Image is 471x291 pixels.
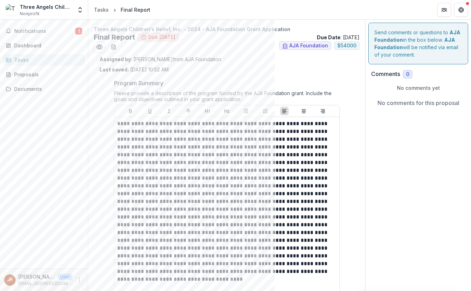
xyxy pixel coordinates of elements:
img: Three Angels Children's Relief, Inc. [6,4,17,16]
h2: Final Report [94,33,135,41]
strong: Due Date [317,34,340,40]
a: Tasks [3,54,85,66]
div: Dashboard [14,42,79,49]
p: No comments for this proposal [378,99,459,107]
div: Tasks [14,56,79,64]
button: Bullet List [242,107,250,115]
span: AJA Foundation [289,43,328,49]
button: Get Help [454,3,468,17]
span: Notifications [14,28,75,34]
button: Partners [437,3,451,17]
button: Italicize [165,107,173,115]
button: More [75,276,84,284]
button: download-word-button [108,41,119,53]
p: User [58,274,72,280]
strong: Last saved: [99,66,129,72]
div: Final Report [121,6,150,13]
h2: Comments [371,71,400,77]
p: Three Angels Children's Relief, Inc. - 2024 - AJA Foundation Grant Application [94,25,360,33]
p: : [PERSON_NAME] from AJA Foundation [99,56,354,63]
button: Notifications1 [3,25,85,37]
button: Align Center [300,107,308,115]
button: Open entity switcher [75,3,85,17]
nav: breadcrumb [91,5,153,15]
button: Preview 9f90251c-3a95-4b10-ad10-551009084011.pdf [94,41,105,53]
div: Tasks [94,6,109,13]
p: : [DATE] [317,34,360,41]
p: [DATE] 10:52 AM [99,66,169,73]
button: Bold [126,107,135,115]
button: Underline [146,107,154,115]
a: Documents [3,83,85,95]
div: Three Angels Children's Relief, Inc. [20,3,72,11]
button: Align Right [319,107,327,115]
a: Tasks [91,5,111,15]
div: Documents [14,85,79,93]
div: Please provide a description of the program funded by the AJA Foundation grant. Include the goals... [114,90,340,105]
span: 0 [406,71,409,77]
p: [EMAIL_ADDRESS][DOMAIN_NAME] [18,280,72,287]
p: No comments yet [371,84,465,92]
div: Proposals [14,71,79,78]
span: Due [DATE] [148,34,175,40]
button: Heading 2 [223,107,231,115]
button: Align Left [280,107,289,115]
strong: Assigned by [99,56,131,62]
span: Nonprofit [20,11,40,17]
div: Send comments or questions to in the box below. will be notified via email of your comment. [368,23,468,64]
a: Dashboard [3,40,85,51]
div: Jane Rouse [7,278,13,282]
p: [PERSON_NAME] [18,273,55,280]
p: Program Summary [114,79,163,87]
span: $ 54000 [337,43,356,49]
button: Strike [184,107,193,115]
button: Ordered List [261,107,270,115]
button: Heading 1 [203,107,212,115]
span: 1 [75,28,82,35]
a: Proposals [3,69,85,80]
